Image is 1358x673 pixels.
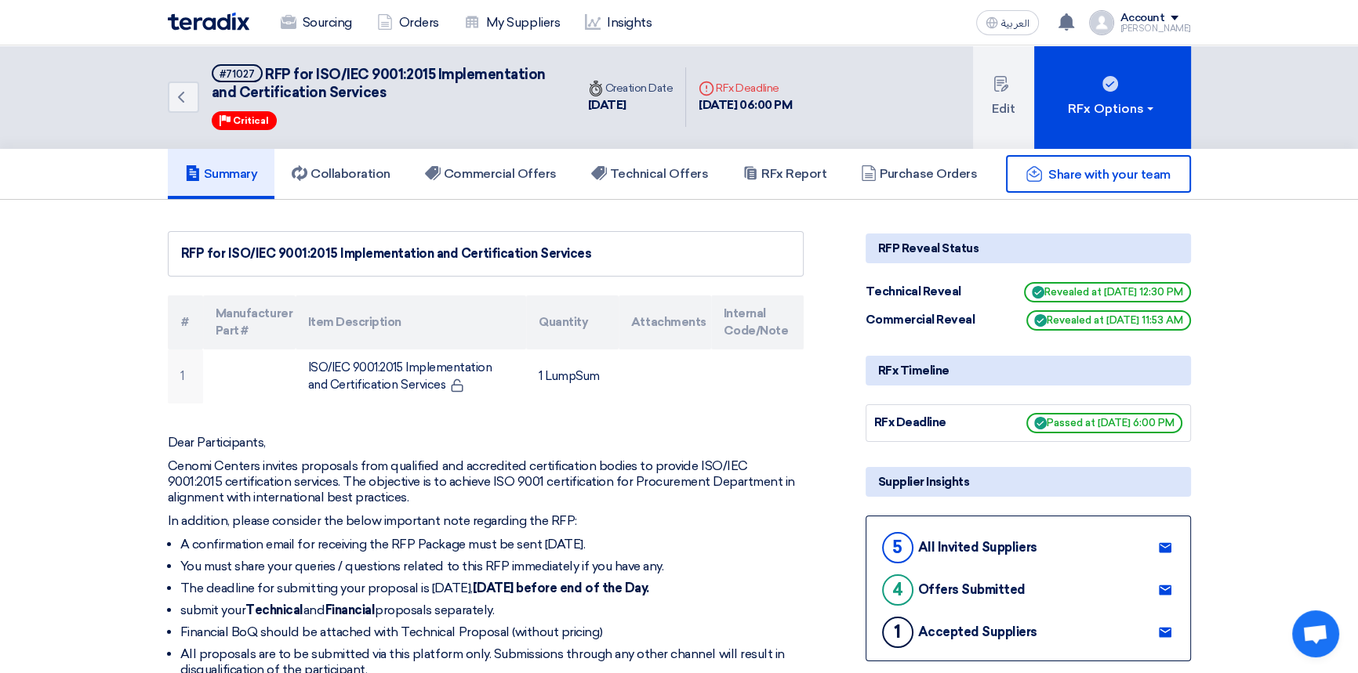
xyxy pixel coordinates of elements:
div: [DATE] [588,96,674,114]
li: Financial BoQ should be attached with Technical Proposal (without pricing) [180,624,804,640]
span: RFP for ISO/IEC 9001:2015 Implementation and Certification Services [212,66,546,101]
button: Edit [973,45,1034,149]
a: RFx Report [725,149,844,199]
div: 5 [882,532,913,563]
div: [DATE] 06:00 PM [699,96,792,114]
div: RFx Timeline [866,356,1191,385]
div: [PERSON_NAME] [1120,24,1191,33]
h5: Purchase Orders [861,166,977,182]
li: You must share your queries / questions related to this RFP immediately if you have any. [180,559,804,574]
h5: RFx Report [743,166,826,182]
div: 4 [882,574,913,606]
div: RFx Options [1068,100,1156,118]
li: The deadline for submitting your proposal is [DATE], [180,581,804,596]
a: Technical Offers [574,149,725,199]
span: العربية [1001,18,1029,29]
strong: [DATE] before end of the Day. [473,581,649,595]
h5: Technical Offers [591,166,708,182]
a: Commercial Offers [408,149,574,199]
th: Internal Code/Note [711,295,804,349]
div: All Invited Suppliers [918,540,1037,555]
th: Manufacturer Part # [203,295,296,349]
td: ISO/IEC 9001:2015 Implementation and Certification Services [296,349,526,403]
span: Passed at [DATE] 6:00 PM [1026,413,1182,433]
a: Purchase Orders [844,149,994,199]
img: profile_test.png [1089,10,1114,35]
div: Commercial Reveal [866,311,983,329]
p: Cenomi Centers invites proposals from qualified and accredited certification bodies to provide IS... [168,458,804,505]
th: # [168,295,203,349]
div: RFP for ISO/IEC 9001:2015 Implementation and Certification Services [181,244,790,263]
span: Critical [233,115,269,126]
h5: RFP for ISO/IEC 9001:2015 Implementation and Certification Services [212,64,557,103]
p: Dear Participants, [168,435,804,450]
strong: Technical [245,602,303,617]
a: Sourcing [268,5,365,40]
div: 1 [882,617,913,648]
img: Teradix logo [168,13,249,31]
div: RFx Deadline [699,80,792,96]
th: Item Description [296,295,526,349]
td: 1 LumpSum [526,349,619,403]
a: Open chat [1292,610,1339,657]
span: Share with your team [1048,167,1170,182]
span: Revealed at [DATE] 11:53 AM [1026,310,1191,331]
button: RFx Options [1034,45,1191,149]
a: My Suppliers [452,5,572,40]
div: Accepted Suppliers [918,624,1037,639]
h5: Commercial Offers [425,166,557,182]
div: Creation Date [588,80,674,96]
span: Revealed at [DATE] 12:30 PM [1024,282,1191,302]
th: Attachments [619,295,711,349]
li: submit your and proposals separately. [180,602,804,618]
p: In addition, please consider the below important note regarding the RFP: [168,513,804,529]
div: Supplier Insights [866,467,1191,497]
div: Offers Submitted [918,582,1026,597]
a: Orders [365,5,452,40]
h5: Summary [185,166,258,182]
strong: Financial [325,602,375,617]
li: A confirmation email for receiving the RFP Package must be sent [DATE]. [180,537,804,552]
button: العربية [976,10,1039,35]
div: Account [1120,12,1165,25]
th: Quantity [526,295,619,349]
div: #71027 [220,69,255,79]
div: RFx Deadline [874,414,992,432]
h5: Collaboration [292,166,390,182]
div: Technical Reveal [866,283,983,301]
a: Collaboration [274,149,408,199]
a: Insights [572,5,664,40]
td: 1 [168,349,203,403]
a: Summary [168,149,275,199]
div: RFP Reveal Status [866,233,1191,263]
